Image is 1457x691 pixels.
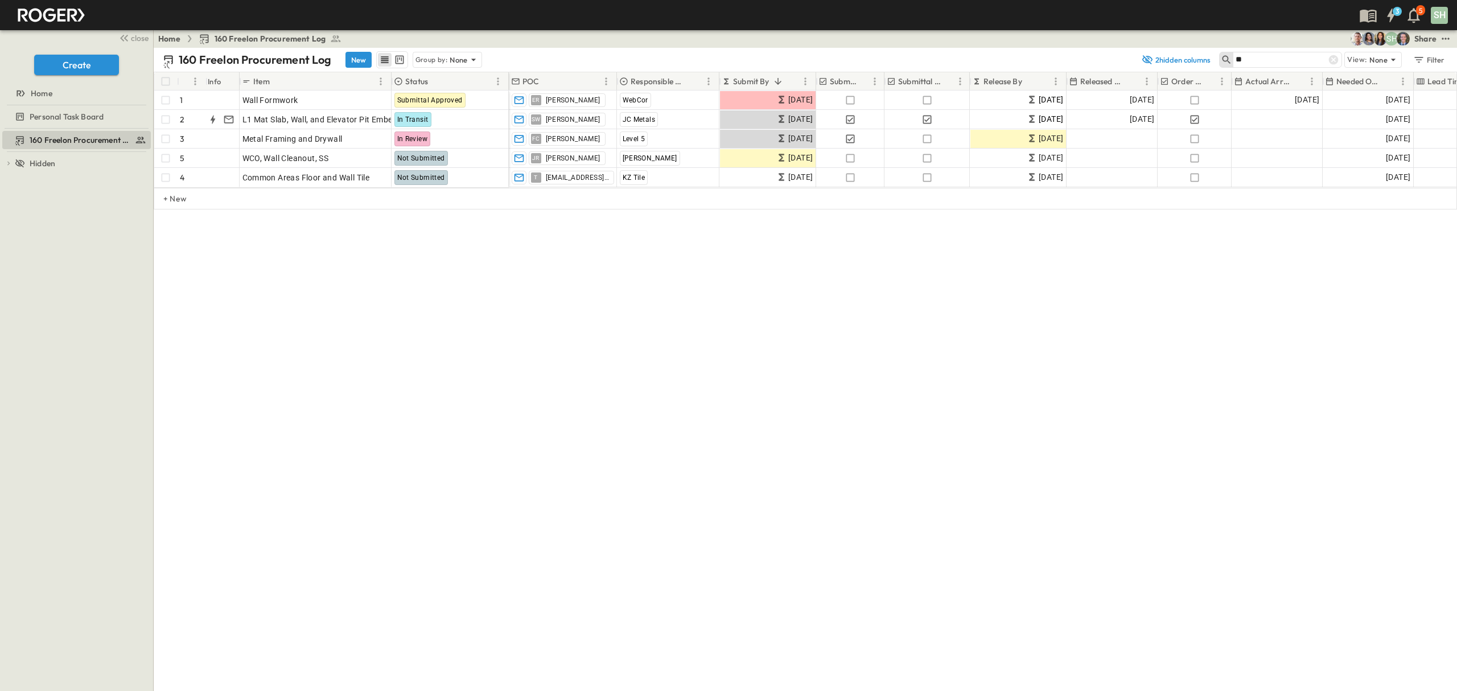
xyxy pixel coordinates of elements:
div: Info [208,65,221,97]
span: [DATE] [788,93,813,106]
button: Sort [182,75,194,88]
span: [PERSON_NAME] [546,154,600,163]
button: test [1439,32,1452,46]
span: [PERSON_NAME] [546,96,600,105]
button: Sort [1206,75,1219,88]
span: [DATE] [1130,113,1154,126]
p: POC [522,76,540,87]
img: Mickie Parrish (mparrish@cahill-sf.com) [1351,32,1364,46]
a: Home [158,33,180,44]
p: + New [163,193,170,204]
div: table view [376,51,408,68]
span: [EMAIL_ADDRESS][DOMAIN_NAME] [546,173,609,182]
button: Sort [430,75,443,88]
span: Not Submitted [397,174,445,182]
button: Sort [1127,75,1140,88]
p: View: [1347,54,1367,66]
span: [DATE] [1039,132,1063,145]
button: Menu [188,75,202,88]
span: [DATE] [1386,151,1410,164]
button: Menu [799,75,812,88]
button: Sort [772,75,784,88]
span: WebCor [623,96,648,104]
button: Menu [491,75,505,88]
p: Order Confirmed? [1171,76,1204,87]
span: close [131,32,149,44]
a: 160 Freelon Procurement Log [199,33,342,44]
p: 4 [180,172,184,183]
p: 5 [180,153,184,164]
span: Common Areas Floor and Wall Tile [242,172,370,183]
button: Sort [1384,75,1396,88]
span: Not Submitted [397,154,445,162]
button: kanban view [392,53,406,67]
span: [DATE] [1295,93,1319,106]
span: Metal Framing and Drywall [242,133,343,145]
a: Personal Task Board [2,109,149,125]
button: Menu [1305,75,1319,88]
p: Submitted? [830,76,857,87]
span: JC Metals [623,116,656,124]
p: 160 Freelon Procurement Log [179,52,332,68]
span: Level 5 [623,135,645,143]
div: Steven Habon (shabon@guzmangc.com) [1385,32,1398,46]
p: Responsible Contractor [631,76,687,87]
div: 160 Freelon Procurement Logtest [2,131,151,149]
span: T [534,177,537,178]
span: SW [532,119,541,120]
span: Personal Task Board [30,111,104,122]
button: Create [34,55,119,75]
span: [DATE] [1386,113,1410,126]
p: 1 [180,94,183,106]
button: SH [1430,6,1449,25]
span: [DATE] [788,151,813,164]
span: [PERSON_NAME] [623,154,677,162]
button: Sort [689,75,702,88]
p: 5 [1419,6,1422,15]
span: [DATE] [1386,93,1410,106]
p: Item [253,76,270,87]
p: None [1369,54,1388,65]
span: Hidden [30,158,55,169]
span: 160 Freelon Procurement Log [30,134,130,146]
p: Submit By [733,76,769,87]
p: None [450,54,468,65]
span: [DATE] [1039,151,1063,164]
a: Home [2,85,149,101]
span: [PERSON_NAME] [546,134,600,143]
button: Menu [953,75,967,88]
span: [DATE] [1386,132,1410,145]
button: 3 [1380,5,1402,26]
span: L1 Mat Slab, Wall, and Elevator Pit Embeds [242,114,402,125]
button: Menu [1215,75,1229,88]
button: row view [378,53,392,67]
button: Sort [1024,75,1037,88]
div: # [177,72,205,91]
span: [DATE] [1386,171,1410,184]
div: Filter [1413,54,1445,66]
p: Group by: [415,54,448,65]
button: Sort [1293,75,1305,88]
button: Menu [374,75,388,88]
button: Sort [272,75,285,88]
span: WCO, Wall Cleanout, SS [242,153,329,164]
p: Actual Arrival [1245,76,1290,87]
span: [DATE] [1039,113,1063,126]
span: [DATE] [788,132,813,145]
span: In Review [397,135,428,143]
button: Menu [1396,75,1410,88]
span: [DATE] [1130,93,1154,106]
button: Menu [702,75,715,88]
p: Status [405,76,428,87]
button: close [114,30,151,46]
span: FC [532,138,540,139]
span: KZ Tile [623,174,645,182]
span: [DATE] [788,113,813,126]
p: Released Date [1080,76,1125,87]
p: 3 [180,133,184,145]
p: Release By [983,76,1022,87]
span: Submittal Approved [397,96,463,104]
button: Sort [944,75,957,88]
div: Info [205,72,240,91]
